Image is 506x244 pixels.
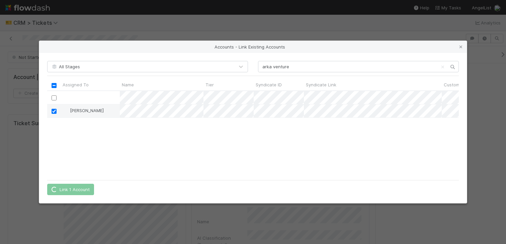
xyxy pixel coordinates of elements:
div: [PERSON_NAME] [63,107,104,114]
button: Link 1 Account [47,184,94,195]
input: Toggle Row Selected [52,95,57,100]
span: [PERSON_NAME] [70,108,104,113]
span: Tier [205,81,214,88]
span: Assigned To [63,81,89,88]
span: Customer Name [444,81,478,88]
span: All Stages [51,64,80,69]
span: Syndicate ID [256,81,282,88]
img: avatar_6cb813a7-f212-4ca3-9382-463c76e0b247.png [64,108,69,113]
input: Search [258,61,459,72]
div: Accounts - Link Existing Accounts [39,41,467,53]
span: Syndicate Link [306,81,336,88]
input: Toggle All Rows Selected [52,83,57,88]
span: Name [122,81,134,88]
button: Clear search [439,62,446,72]
input: Toggle Row Selected [52,109,57,114]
